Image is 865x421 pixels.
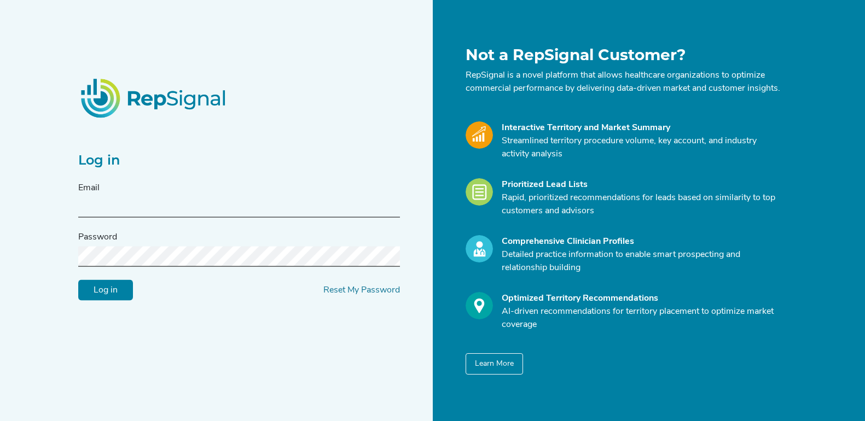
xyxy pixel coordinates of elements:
div: Prioritized Lead Lists [502,178,781,191]
h1: Not a RepSignal Customer? [466,46,781,65]
img: Market_Icon.a700a4ad.svg [466,121,493,149]
p: Streamlined territory procedure volume, key account, and industry activity analysis [502,135,781,161]
label: Email [78,182,100,195]
p: Detailed practice information to enable smart prospecting and relationship building [502,248,781,274]
a: Reset My Password [323,286,400,295]
p: RepSignal is a novel platform that allows healthcare organizations to optimize commercial perform... [466,69,781,95]
img: RepSignalLogo.20539ed3.png [67,65,241,131]
div: Optimized Territory Recommendations [502,292,781,305]
img: Profile_Icon.739e2aba.svg [466,235,493,262]
div: Comprehensive Clinician Profiles [502,235,781,248]
p: AI-driven recommendations for territory placement to optimize market coverage [502,305,781,331]
button: Learn More [466,353,523,375]
div: Interactive Territory and Market Summary [502,121,781,135]
p: Rapid, prioritized recommendations for leads based on similarity to top customers and advisors [502,191,781,218]
input: Log in [78,280,133,301]
img: Optimize_Icon.261f85db.svg [466,292,493,319]
h2: Log in [78,153,400,168]
label: Password [78,231,117,244]
img: Leads_Icon.28e8c528.svg [466,178,493,206]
